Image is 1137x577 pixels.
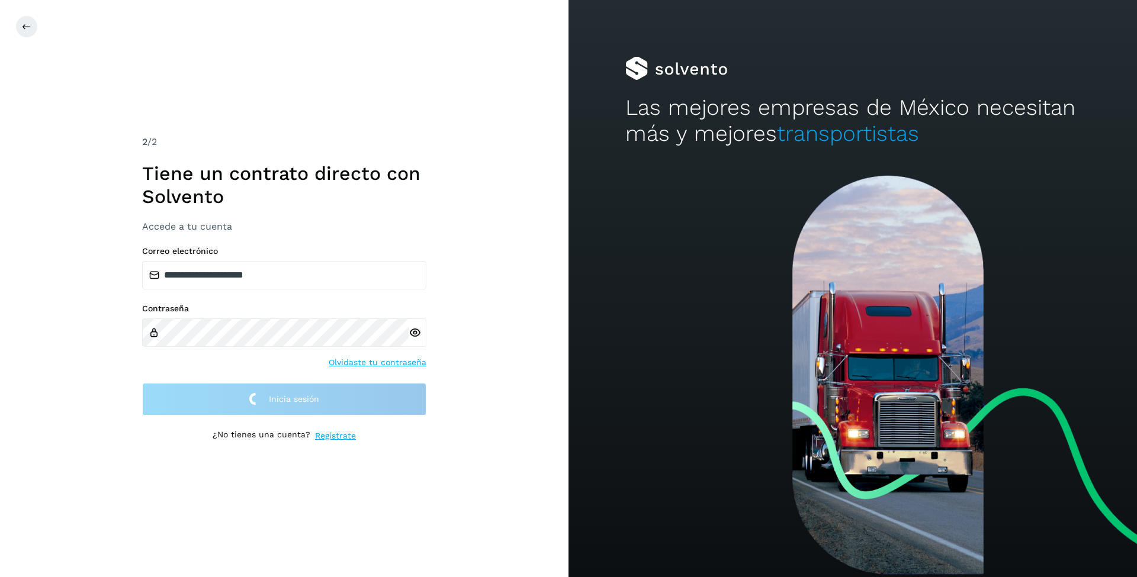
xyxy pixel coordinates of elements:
[315,430,356,442] a: Regístrate
[142,162,426,208] h1: Tiene un contrato directo con Solvento
[142,304,426,314] label: Contraseña
[329,356,426,369] a: Olvidaste tu contraseña
[142,135,426,149] div: /2
[213,430,310,442] p: ¿No tienes una cuenta?
[142,221,426,232] h3: Accede a tu cuenta
[142,383,426,415] button: Inicia sesión
[777,121,919,146] span: transportistas
[142,136,147,147] span: 2
[269,395,319,403] span: Inicia sesión
[625,95,1080,147] h2: Las mejores empresas de México necesitan más y mejores
[142,246,426,256] label: Correo electrónico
